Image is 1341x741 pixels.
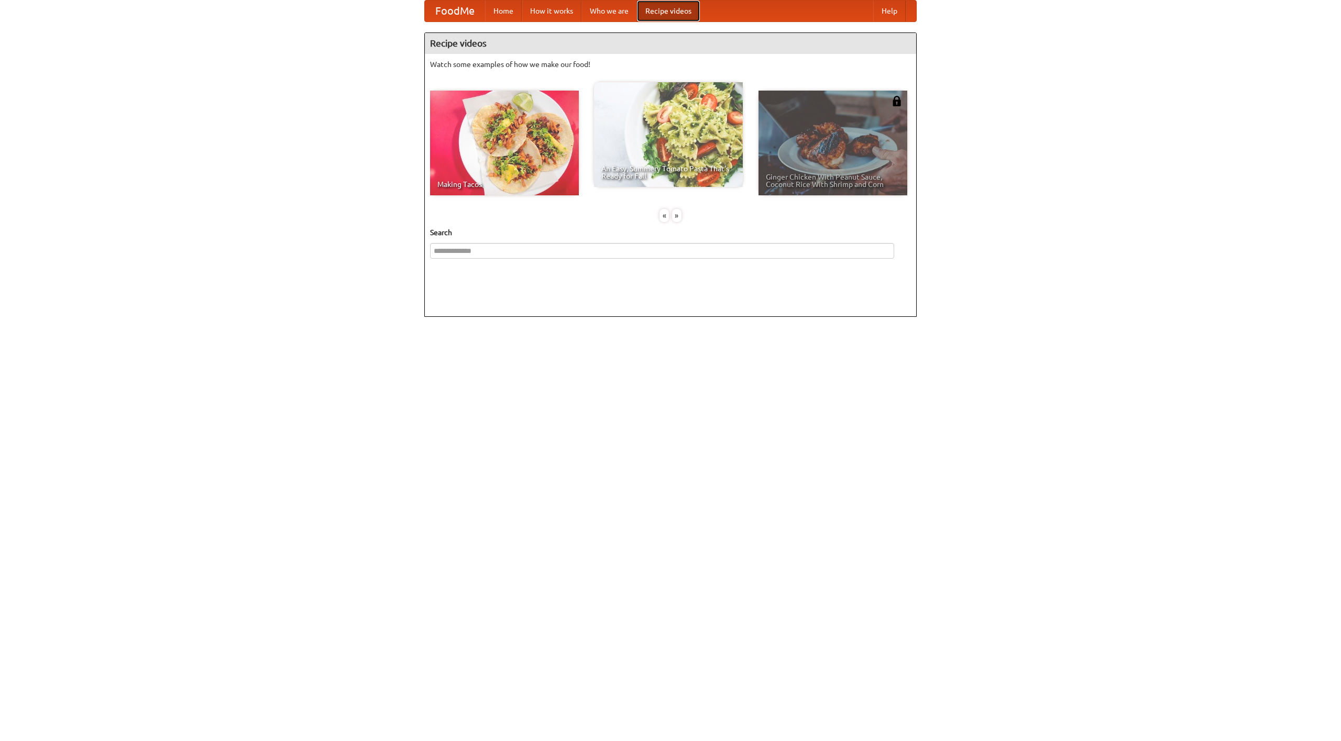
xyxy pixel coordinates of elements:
a: Recipe videos [637,1,700,21]
h5: Search [430,227,911,238]
span: Making Tacos [437,181,571,188]
a: Help [873,1,906,21]
a: Making Tacos [430,91,579,195]
a: Who we are [581,1,637,21]
h4: Recipe videos [425,33,916,54]
img: 483408.png [892,96,902,106]
a: How it works [522,1,581,21]
a: Home [485,1,522,21]
div: » [672,209,682,222]
a: FoodMe [425,1,485,21]
div: « [659,209,669,222]
p: Watch some examples of how we make our food! [430,59,911,70]
a: An Easy, Summery Tomato Pasta That's Ready for Fall [594,82,743,187]
span: An Easy, Summery Tomato Pasta That's Ready for Fall [601,165,735,180]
